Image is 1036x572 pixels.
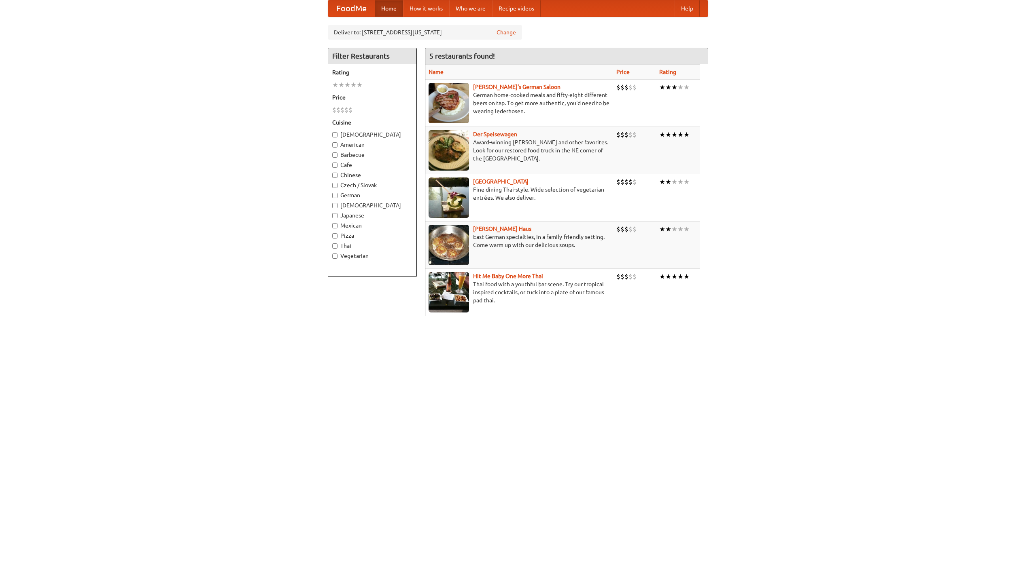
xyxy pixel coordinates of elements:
li: ★ [671,225,677,234]
img: babythai.jpg [429,272,469,312]
ng-pluralize: 5 restaurants found! [429,52,495,60]
li: $ [340,106,344,114]
li: ★ [659,272,665,281]
input: Mexican [332,223,338,228]
label: Czech / Slovak [332,181,412,189]
li: $ [624,83,628,92]
li: ★ [332,80,338,89]
input: [DEMOGRAPHIC_DATA] [332,203,338,208]
a: Der Speisewagen [473,131,517,137]
label: Mexican [332,222,412,230]
label: Thai [332,242,412,250]
a: Recipe videos [492,0,541,17]
a: Help [675,0,700,17]
label: Japanese [332,211,412,220]
li: $ [633,130,637,139]
li: ★ [671,272,677,281]
p: Award-winning [PERSON_NAME] and other favorites. Look for our restored food truck in the NE corne... [429,138,610,163]
input: Cafe [332,163,338,168]
li: ★ [344,80,350,89]
a: FoodMe [328,0,375,17]
li: $ [620,225,624,234]
li: ★ [659,83,665,92]
p: Fine dining Thai-style. Wide selection of vegetarian entrées. We also deliver. [429,186,610,202]
li: ★ [338,80,344,89]
li: $ [628,272,633,281]
li: ★ [665,83,671,92]
a: Rating [659,69,676,75]
div: Deliver to: [STREET_ADDRESS][US_STATE] [328,25,522,40]
li: ★ [665,225,671,234]
p: East German specialties, in a family-friendly setting. Come warm up with our delicious soups. [429,233,610,249]
li: ★ [684,83,690,92]
a: Hit Me Baby One More Thai [473,273,543,279]
input: Barbecue [332,152,338,158]
li: $ [624,272,628,281]
li: $ [624,130,628,139]
input: Pizza [332,233,338,239]
a: How it works [403,0,449,17]
li: $ [628,83,633,92]
li: ★ [684,225,690,234]
li: ★ [677,177,684,186]
li: $ [616,225,620,234]
li: ★ [677,83,684,92]
li: $ [624,177,628,186]
li: $ [633,225,637,234]
li: ★ [677,130,684,139]
input: Japanese [332,213,338,218]
li: ★ [684,272,690,281]
li: $ [336,106,340,114]
li: $ [628,177,633,186]
label: Barbecue [332,151,412,159]
a: [PERSON_NAME] Haus [473,226,531,232]
label: Chinese [332,171,412,179]
input: American [332,142,338,148]
li: $ [628,130,633,139]
label: [DEMOGRAPHIC_DATA] [332,201,412,209]
li: ★ [684,177,690,186]
li: $ [344,106,348,114]
li: $ [616,130,620,139]
p: Thai food with a youthful bar scene. Try our tropical inspired cocktails, or tuck into a plate of... [429,280,610,304]
a: [GEOGRAPHIC_DATA] [473,178,529,185]
li: $ [620,130,624,139]
input: Vegetarian [332,253,338,259]
a: Change [497,28,516,36]
li: $ [628,225,633,234]
input: Thai [332,243,338,249]
li: ★ [671,130,677,139]
h5: Rating [332,68,412,76]
li: ★ [671,177,677,186]
li: $ [620,83,624,92]
a: Home [375,0,403,17]
h5: Cuisine [332,118,412,127]
li: $ [616,177,620,186]
label: Vegetarian [332,252,412,260]
li: ★ [350,80,357,89]
li: ★ [659,225,665,234]
li: $ [633,177,637,186]
img: speisewagen.jpg [429,130,469,171]
li: $ [624,225,628,234]
li: ★ [659,130,665,139]
label: [DEMOGRAPHIC_DATA] [332,131,412,139]
li: $ [332,106,336,114]
li: ★ [684,130,690,139]
li: ★ [677,225,684,234]
li: $ [616,272,620,281]
a: Who we are [449,0,492,17]
li: $ [633,83,637,92]
li: $ [620,177,624,186]
a: [PERSON_NAME]'s German Saloon [473,84,560,90]
input: Czech / Slovak [332,183,338,188]
li: $ [616,83,620,92]
li: ★ [671,83,677,92]
li: ★ [677,272,684,281]
a: Name [429,69,444,75]
li: $ [348,106,352,114]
